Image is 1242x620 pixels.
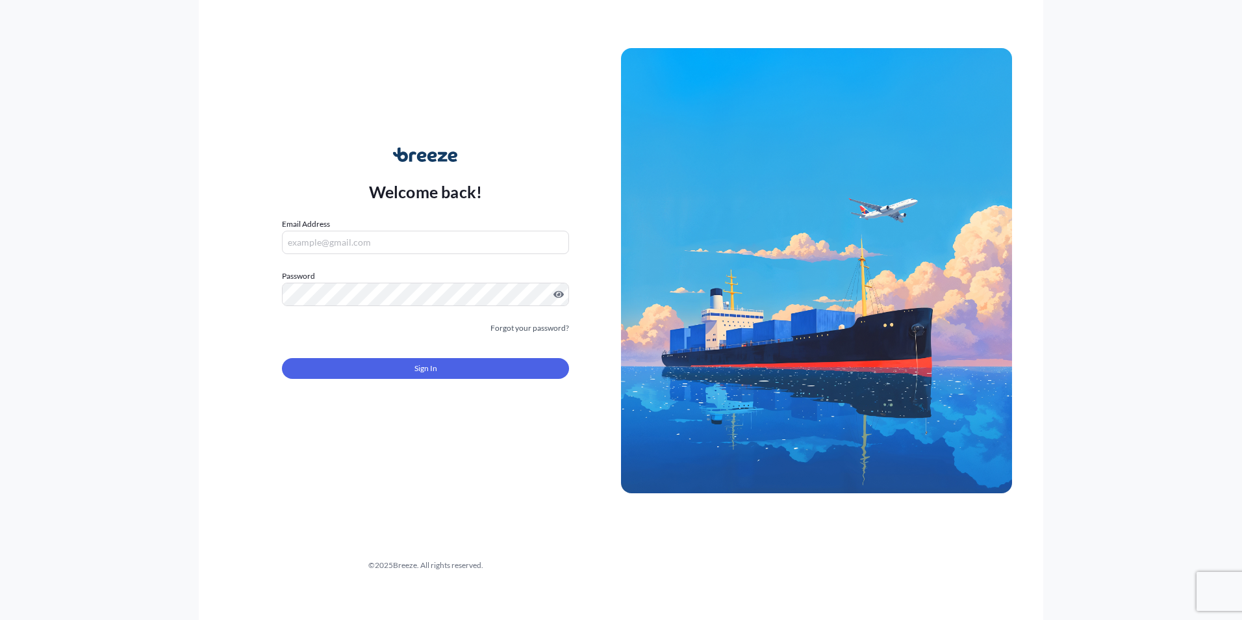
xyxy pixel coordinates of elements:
a: Forgot your password? [490,322,569,335]
p: Welcome back! [369,181,483,202]
label: Email Address [282,218,330,231]
button: Show password [553,289,564,300]
div: © 2025 Breeze. All rights reserved. [230,559,621,572]
input: example@gmail.com [282,231,569,254]
button: Sign In [282,358,569,379]
img: Ship illustration [621,48,1012,493]
span: Sign In [414,362,437,375]
label: Password [282,270,569,283]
